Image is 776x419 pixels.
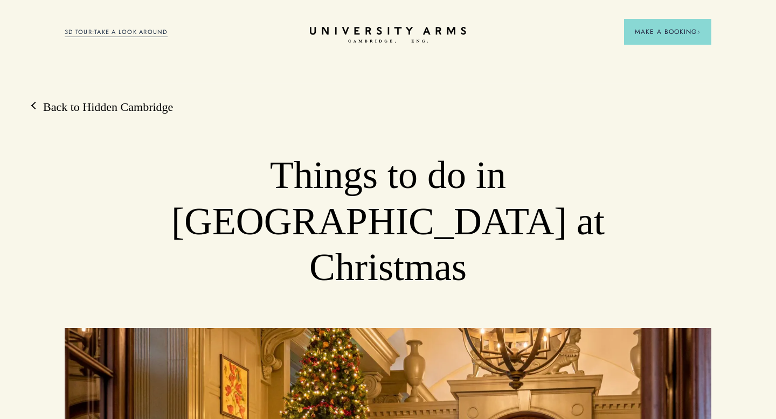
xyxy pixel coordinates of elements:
button: Make a BookingArrow icon [624,19,711,45]
a: Home [310,27,466,44]
h1: Things to do in [GEOGRAPHIC_DATA] at Christmas [129,152,647,291]
a: 3D TOUR:TAKE A LOOK AROUND [65,27,168,37]
a: Back to Hidden Cambridge [32,99,173,115]
img: Arrow icon [697,30,701,34]
span: Make a Booking [635,27,701,37]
